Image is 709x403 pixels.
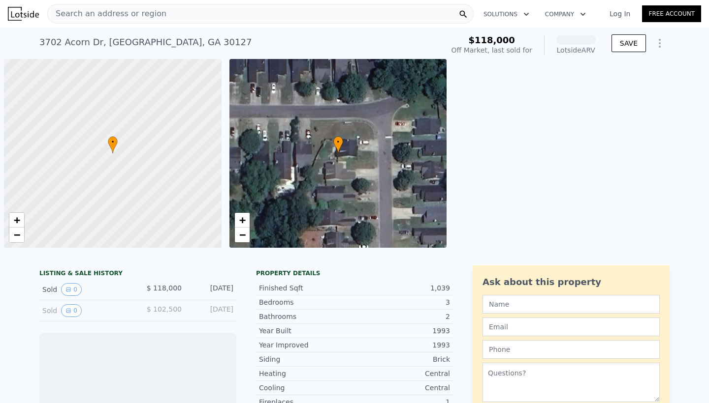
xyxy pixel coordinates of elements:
div: Siding [259,354,354,364]
input: Email [483,317,660,336]
span: • [333,138,343,146]
div: • [108,136,118,153]
button: Solutions [476,5,537,23]
button: Show Options [650,33,670,53]
span: Search an address or region [48,8,166,20]
div: LISTING & SALE HISTORY [39,269,236,279]
div: Central [354,369,450,378]
div: 3702 Acorn Dr , [GEOGRAPHIC_DATA] , GA 30127 [39,35,252,49]
button: View historical data [61,304,82,317]
span: $ 118,000 [147,284,182,292]
span: + [239,214,245,226]
input: Phone [483,340,660,359]
button: SAVE [612,34,646,52]
div: 3 [354,297,450,307]
div: Cooling [259,383,354,393]
div: Off Market, last sold for [451,45,532,55]
a: Log In [598,9,642,19]
div: 1,039 [354,283,450,293]
span: $118,000 [468,35,515,45]
a: Zoom in [235,213,250,228]
a: Zoom out [235,228,250,242]
button: Company [537,5,594,23]
img: Lotside [8,7,39,21]
span: $ 102,500 [147,305,182,313]
span: − [14,229,20,241]
div: 1993 [354,340,450,350]
span: − [239,229,245,241]
span: + [14,214,20,226]
a: Zoom in [9,213,24,228]
input: Name [483,295,660,314]
div: Year Improved [259,340,354,350]
div: [DATE] [190,283,233,296]
a: Free Account [642,5,701,22]
div: Bedrooms [259,297,354,307]
div: Lotside ARV [556,45,596,55]
span: • [108,138,118,146]
div: 1993 [354,326,450,336]
div: Brick [354,354,450,364]
div: Sold [42,304,130,317]
a: Zoom out [9,228,24,242]
button: View historical data [61,283,82,296]
div: 2 [354,312,450,321]
div: [DATE] [190,304,233,317]
div: Bathrooms [259,312,354,321]
div: Property details [256,269,453,277]
div: Finished Sqft [259,283,354,293]
div: • [333,136,343,153]
div: Sold [42,283,130,296]
div: Central [354,383,450,393]
div: Year Built [259,326,354,336]
div: Ask about this property [483,275,660,289]
div: Heating [259,369,354,378]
